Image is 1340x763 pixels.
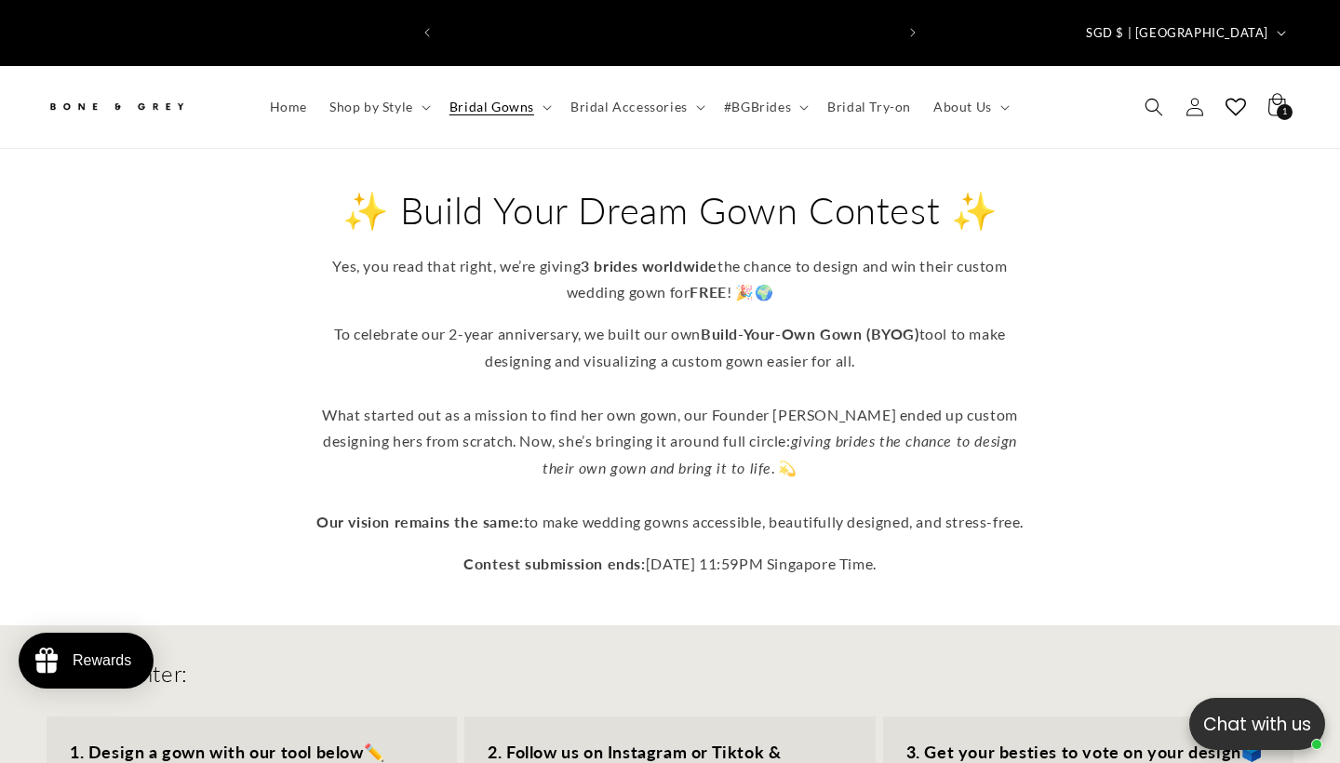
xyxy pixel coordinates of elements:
[559,87,713,127] summary: Bridal Accessories
[1075,15,1293,50] button: SGD $ | [GEOGRAPHIC_DATA]
[307,551,1033,578] p: [DATE] 11:59PM Singapore Time.
[463,555,645,572] strong: Contest submission ends:
[570,99,688,115] span: Bridal Accessories
[816,87,922,127] a: Bridal Try-on
[724,99,791,115] span: #BGBrides
[259,87,318,127] a: Home
[307,253,1033,307] p: Yes, you read that right, we’re giving the chance to design and win their custom wedding gown for...
[701,325,919,342] strong: Build-Your-Own Gown (BYOG)
[906,742,1241,762] strong: 3. Get your besties to vote on your design
[316,513,524,530] strong: Our vision remains the same:
[642,257,717,274] strong: worldwide
[73,652,131,669] div: Rewards
[438,87,559,127] summary: Bridal Gowns
[407,15,448,50] button: Previous announcement
[40,85,240,129] a: Bone and Grey Bridal
[892,15,933,50] button: Next announcement
[47,91,186,122] img: Bone and Grey Bridal
[449,99,534,115] span: Bridal Gowns
[713,87,816,127] summary: #BGBrides
[318,87,438,127] summary: Shop by Style
[922,87,1017,127] summary: About Us
[581,257,638,274] strong: 3 brides
[1133,87,1174,127] summary: Search
[1189,711,1325,738] p: Chat with us
[329,99,413,115] span: Shop by Style
[70,742,364,762] strong: 1. Design a gown with our tool below
[270,99,307,115] span: Home
[307,186,1033,234] h2: ✨ Build Your Dream Gown Contest ✨
[1086,24,1268,43] span: SGD $ | [GEOGRAPHIC_DATA]
[933,99,992,115] span: About Us
[1282,104,1288,120] span: 1
[690,283,726,301] strong: FREE
[307,321,1033,535] p: To celebrate our 2-year anniversary, we built our own tool to make designing and visualizing a cu...
[1189,698,1325,750] button: Open chatbox
[827,99,911,115] span: Bridal Try-on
